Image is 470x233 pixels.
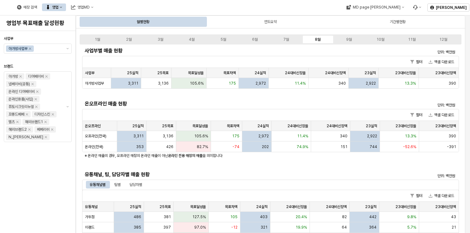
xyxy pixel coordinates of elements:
[285,70,306,75] span: 24대비신장율
[194,225,206,230] span: 97.0%
[232,144,239,149] span: -74
[132,123,144,128] span: 25실적
[366,123,377,128] span: 23실적
[25,119,43,125] div: 해외브랜드1
[9,45,27,52] div: 아가방사업부
[9,111,24,117] div: 꼬똥드베베
[80,17,206,27] div: 월별현황
[45,75,48,78] div: Remove 디어베이비
[168,153,202,158] strong: 온라인 전용 매장의 매출
[395,123,416,128] span: 23대비신장율
[227,123,239,128] span: 목표차액
[452,225,456,230] span: 21
[396,37,428,42] label: 11월
[29,47,31,50] div: Remove 아가방사업부
[164,214,171,219] span: 381
[296,214,307,219] span: 20.4%
[427,3,469,12] button: [PERSON_NAME]
[77,5,90,9] div: 영업MD
[327,123,347,128] span: 24대비신장액
[325,70,346,75] span: 24대비신장액
[13,3,41,11] button: 매장 검색
[252,37,258,42] div: 6월
[352,5,400,9] div: MD page [PERSON_NAME]
[220,37,226,42] div: 5월
[85,153,394,158] p: ※ 온라인 매출의 경우, 오프라인 매장의 온라인 매출이 아닌 을 의미합니다
[370,144,377,149] span: 744
[85,70,94,75] span: 사업부
[369,49,455,55] p: 단위: 백만원
[134,214,141,219] span: 486
[85,171,362,178] h5: 유통채널, 팀, 담당자별 매출 현황
[51,128,53,131] div: Remove 베베리쉬
[302,37,334,42] label: 8월
[342,3,408,11] div: MD page 이동
[405,81,416,86] span: 13.3%
[232,134,239,139] span: 175
[192,214,206,219] span: 127.5%
[451,214,456,219] span: 43
[190,204,206,209] span: 목표달성율
[390,18,406,26] div: 기간별현황
[365,70,376,75] span: 23실적
[365,37,396,42] label: 10월
[137,18,149,26] div: 월별현황
[67,3,97,11] button: 영업MD
[28,73,44,80] div: 디어베이비
[436,5,467,10] p: [PERSON_NAME]
[34,111,50,117] div: 디자인스킨
[9,81,30,87] div: 냅베이비(공통)
[95,37,100,42] div: 1월
[44,121,47,123] div: Remove 해외브랜드1
[16,121,19,123] div: Remove 엘츠
[223,70,236,75] span: 목표차액
[4,64,13,69] span: 브랜드
[113,37,145,42] label: 2월
[9,73,18,80] div: 아가방
[367,134,377,139] span: 2,922
[426,192,457,200] button: 엑셀 다운로드
[9,126,27,133] div: 해외브랜드2
[126,37,132,42] div: 2월
[6,20,69,26] h4: 영업부 목표매출 달성현황
[36,90,39,93] div: Remove 온라인 디어베이비
[435,70,456,75] span: 23대비신장액
[369,102,455,108] p: 단위: 백만원
[158,81,169,86] span: 3,136
[85,214,94,219] span: 가두점
[262,144,269,149] span: 202
[31,83,34,85] div: Remove 냅베이비(공통)
[42,3,66,11] button: 영업
[449,134,456,139] span: 390
[86,181,109,188] div: 유통채널별
[188,70,204,75] span: 목표달성율
[261,225,268,230] span: 321
[296,225,307,230] span: 19.9%
[85,81,104,86] span: 아가방사업부
[395,204,416,209] span: 23대비신장율
[85,225,94,230] span: 이랜드
[34,98,37,100] div: Remove 온라인용품(사입)
[435,123,456,128] span: 23대비신장액
[408,192,425,200] button: 필터
[260,214,268,219] span: 403
[130,181,142,188] div: 담당자별
[408,58,425,66] button: 필터
[255,70,266,75] span: 24실적
[230,214,238,219] span: 105
[163,134,173,139] span: 3,136
[111,181,124,188] div: 팀별
[192,123,208,128] span: 목표달성율
[315,37,321,42] div: 8월
[426,58,457,66] button: 엑셀 다운로드
[225,204,238,209] span: 목표차액
[128,81,138,86] span: 3,311
[85,48,362,54] h5: 사업부별 매출 현황
[64,72,71,142] button: 제안 사항 표시
[283,37,289,42] div: 7월
[76,15,470,233] main: App Frame
[346,37,352,42] div: 9월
